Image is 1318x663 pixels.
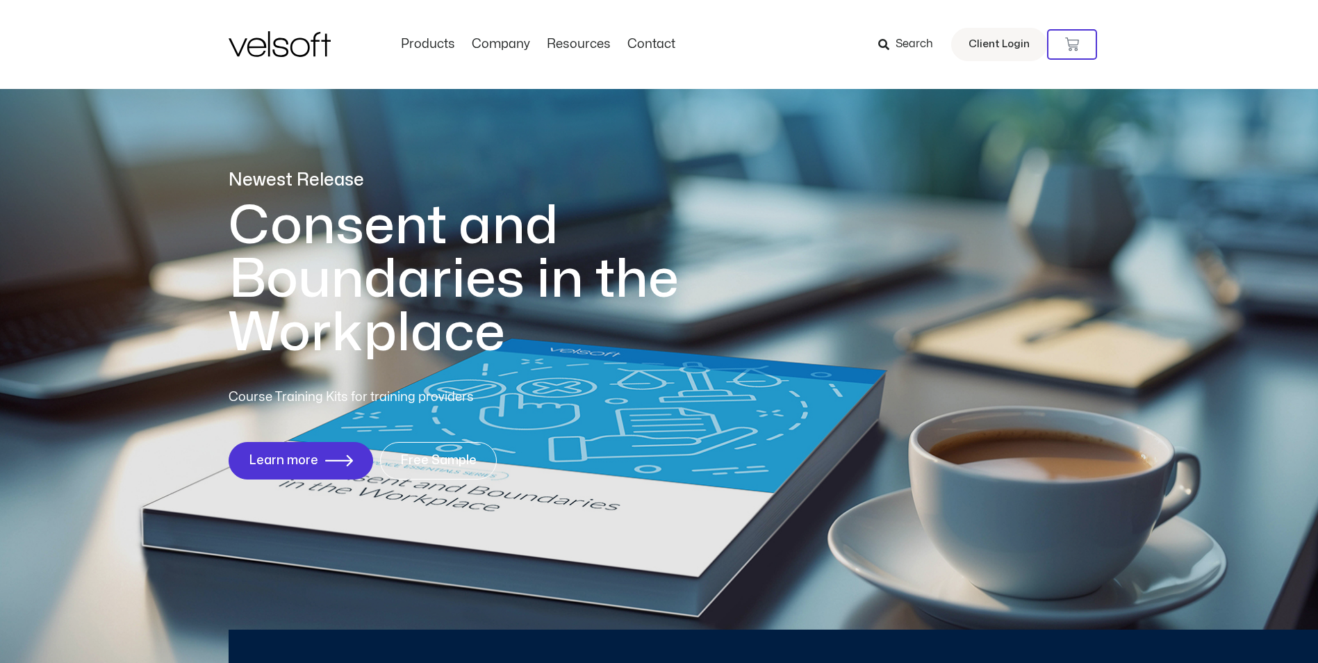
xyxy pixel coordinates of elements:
[229,31,331,57] img: Velsoft Training Materials
[229,442,373,480] a: Learn more
[229,388,575,407] p: Course Training Kits for training providers
[393,37,684,52] nav: Menu
[951,28,1047,61] a: Client Login
[400,454,477,468] span: Free Sample
[538,37,619,52] a: ResourcesMenu Toggle
[878,33,943,56] a: Search
[229,168,736,193] p: Newest Release
[380,442,497,480] a: Free Sample
[896,35,933,54] span: Search
[619,37,684,52] a: ContactMenu Toggle
[393,37,463,52] a: ProductsMenu Toggle
[969,35,1030,54] span: Client Login
[463,37,538,52] a: CompanyMenu Toggle
[229,199,736,360] h1: Consent and Boundaries in the Workplace
[249,454,318,468] span: Learn more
